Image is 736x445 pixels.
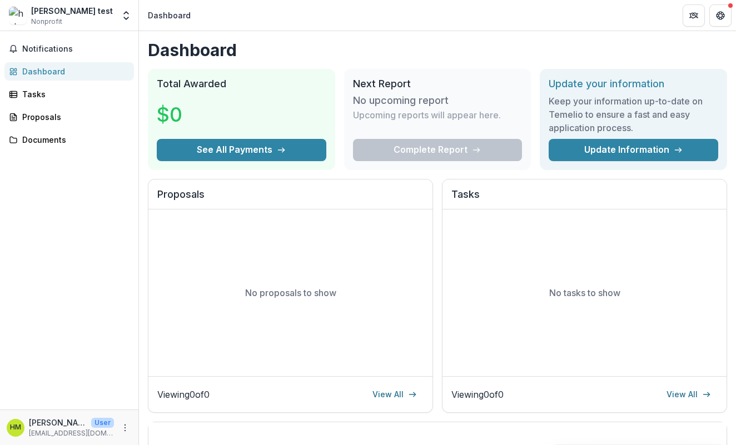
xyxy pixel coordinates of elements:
a: Proposals [4,108,134,126]
span: Nonprofit [31,17,62,27]
p: Viewing 0 of 0 [451,388,504,401]
button: Notifications [4,40,134,58]
h2: Next Report [353,78,523,90]
button: Partners [683,4,705,27]
button: More [118,421,132,434]
button: See All Payments [157,139,326,161]
p: [PERSON_NAME] [29,417,87,428]
p: Upcoming reports will appear here. [353,108,501,122]
p: User [91,418,114,428]
div: Proposals [22,111,125,123]
div: Tasks [22,88,125,100]
a: Documents [4,131,134,149]
p: Viewing 0 of 0 [157,388,210,401]
h3: $0 [157,99,240,129]
a: Update Information [549,139,718,161]
h3: No upcoming report [353,94,449,107]
div: Dashboard [22,66,125,77]
p: No proposals to show [245,286,336,299]
div: [PERSON_NAME] test [31,5,113,17]
a: Tasks [4,85,134,103]
img: haley test [9,7,27,24]
a: View All [366,386,424,403]
h2: Proposals [157,188,424,209]
h2: Total Awarded [157,78,326,90]
a: View All [660,386,718,403]
h2: Tasks [451,188,718,209]
p: [EMAIL_ADDRESS][DOMAIN_NAME] [29,428,114,438]
h1: Dashboard [148,40,727,60]
nav: breadcrumb [143,7,195,23]
div: Haley Miller [10,424,21,431]
h2: Update your information [549,78,718,90]
button: Open entity switcher [118,4,134,27]
div: Dashboard [148,9,191,21]
a: Dashboard [4,62,134,81]
span: Notifications [22,44,130,54]
div: Documents [22,134,125,146]
p: No tasks to show [549,286,620,299]
button: Get Help [709,4,732,27]
h3: Keep your information up-to-date on Temelio to ensure a fast and easy application process. [549,94,718,134]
